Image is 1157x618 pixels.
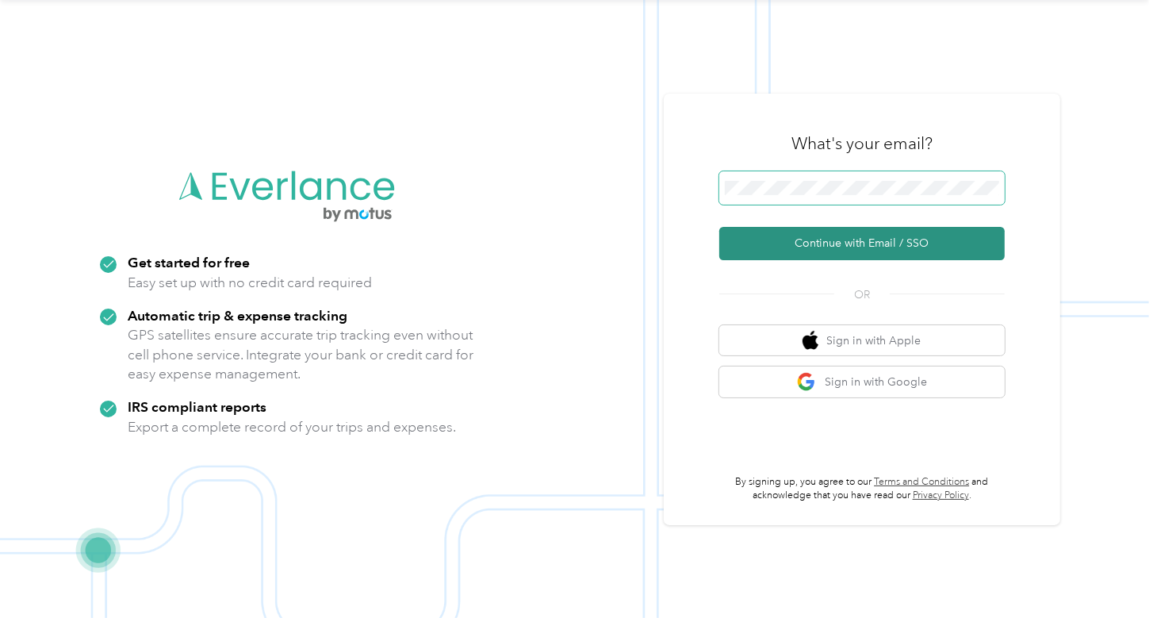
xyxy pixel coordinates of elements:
button: Continue with Email / SSO [719,227,1005,260]
a: Terms and Conditions [874,476,969,488]
p: GPS satellites ensure accurate trip tracking even without cell phone service. Integrate your bank... [128,325,474,384]
span: OR [834,286,890,303]
strong: Automatic trip & expense tracking [128,307,347,324]
strong: Get started for free [128,254,250,271]
a: Privacy Policy [913,489,969,501]
p: Export a complete record of your trips and expenses. [128,417,456,437]
img: google logo [797,372,817,392]
strong: IRS compliant reports [128,398,266,415]
button: google logoSign in with Google [719,367,1005,397]
button: apple logoSign in with Apple [719,325,1005,356]
h3: What's your email? [791,132,933,155]
img: apple logo [803,331,818,351]
p: By signing up, you agree to our and acknowledge that you have read our . [719,475,1005,503]
p: Easy set up with no credit card required [128,273,372,293]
